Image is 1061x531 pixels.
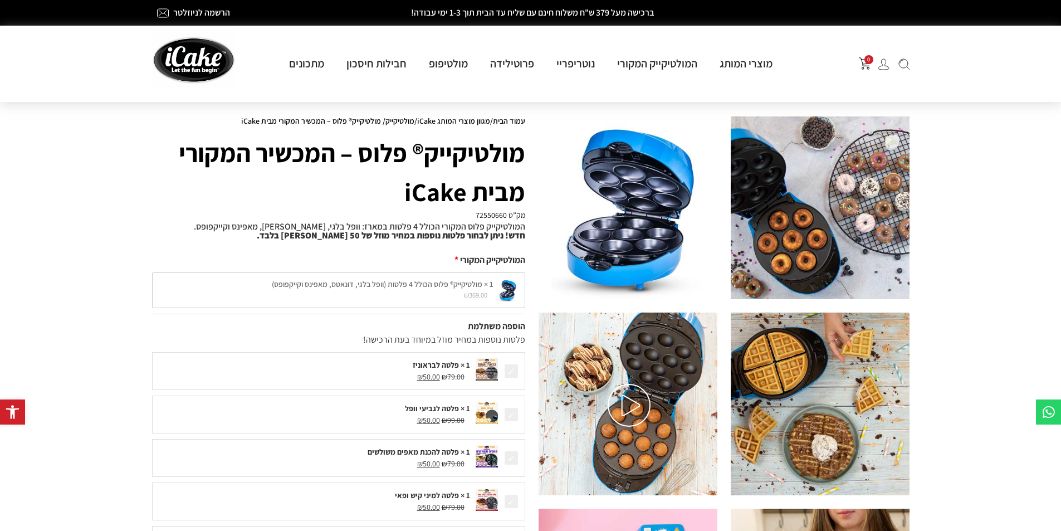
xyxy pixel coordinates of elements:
[442,372,447,382] span: ₪
[417,502,440,512] span: 50.00
[417,116,490,126] a: מגוון מוצרי המותג iCake
[152,333,525,347] div: פלטות נוספות במחיר מוזל במיוחד בעת הרכישה!
[608,384,651,427] img: play-white.svg
[418,56,479,71] a: מולטיפופ
[442,415,465,425] span: 99.00
[152,320,525,333] div: הוספה משתלמת
[442,459,447,469] span: ₪
[158,446,470,458] div: 1 × פלטה להכנת מאפים משולשים
[152,133,525,211] h1: מולטיקייק® פלוס – המכשיר המקורי מבית iCake
[417,372,423,382] span: ₪
[864,55,873,64] span: 0
[158,359,470,371] div: 1 × פלטה לבראוניז
[417,372,440,382] span: 50.00
[493,116,525,126] a: עמוד הבית
[442,459,465,469] span: 79.00
[479,56,545,71] a: פרוטילידה
[859,57,871,70] button: פתח עגלת קניות צדדית
[417,459,440,469] span: 50.00
[152,211,525,219] h4: מק”ט 72550660
[417,415,440,425] span: 50.00
[158,403,470,415] div: 1 × פלטה לגביעי וופל
[417,459,423,469] span: ₪
[257,230,525,241] strong: חדש! ניתן לבחור פלטות נוספות במחיר מוזל של 50 [PERSON_NAME] בלבד.
[442,372,465,382] span: 79.00
[442,502,447,512] span: ₪
[545,56,606,71] a: נוטריפריי
[539,313,717,495] img: %D7%9E%D7%95%D7%9C%D7%9C%D7%98%D7%99%D7%A7%D7%99%D7%99%D7%A7_%D7%92%D7%93%D7%95%D7%9C_66_of_116.jpg
[158,490,470,501] div: 1 × פלטה למיני קיש ופאי
[335,56,418,71] a: חבילות חיסכון
[278,56,335,71] a: מתכונים
[606,56,708,71] a: המולטיקייק המקורי
[708,56,784,71] a: מוצרי המותג
[731,313,910,495] img: %D7%9E%D7%95%D7%9C%D7%9C%D7%98%D7%99%D7%A7%D7%99%D7%99%D7%A7_%D7%92%D7%93%D7%95%D7%9C_59_of_116.jpg
[731,116,910,299] img: %D7%9E%D7%95%D7%9C%D7%9C%D7%98%D7%99%D7%A7%D7%99%D7%99%D7%A7_%D7%92%D7%93%D7%95%D7%9C_48_of_116.jpg
[539,116,717,299] img: %D7%9E%D7%95%D7%9C%D7%98%D7%99%D7%A7%D7%99%D7%99%D7%A7-%D7%A8%D7%A7%D7%A2-%D7%9C%D7%91%D7%9F.jpeg
[442,415,447,425] span: ₪
[442,502,465,512] span: 79.00
[316,8,750,17] h2: ברכישה מעל 379 ש"ח משלוח חינם עם שליח עד הבית תוך 1-3 ימי עבודה!
[152,222,525,240] p: המולטיקייק פלוס המקורי הכולל 4 פלטות במארז: וופל בלגי, [PERSON_NAME], מאפינס וקייקפופס.
[152,116,525,125] nav: Breadcrumb
[152,254,525,267] div: המולטיקייק המקורי
[173,7,230,18] a: הרשמה לניוזלטר
[859,57,871,70] img: shopping-cart.png
[385,116,414,126] a: מולטיקייק
[417,415,423,425] span: ₪
[417,502,423,512] span: ₪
